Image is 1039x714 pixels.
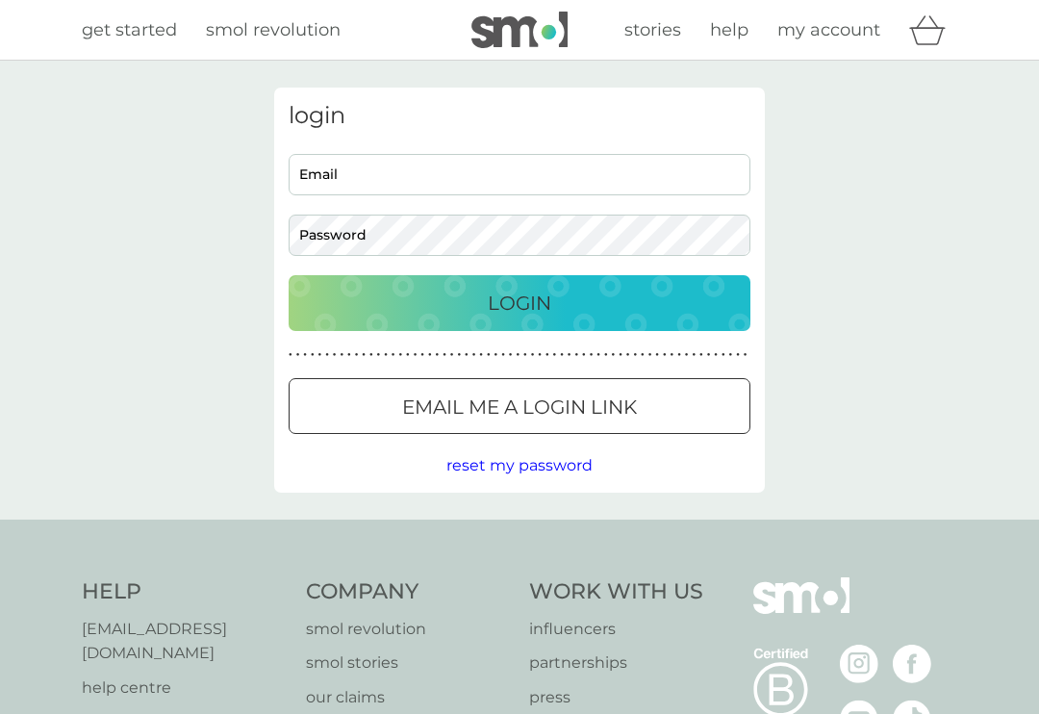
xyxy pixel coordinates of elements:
p: ● [443,350,446,360]
p: ● [538,350,542,360]
p: ● [436,350,440,360]
p: ● [707,350,711,360]
p: ● [428,350,432,360]
p: ● [568,350,571,360]
p: ● [369,350,373,360]
span: my account [777,19,880,40]
p: ● [414,350,418,360]
p: ● [663,350,667,360]
p: ● [289,350,292,360]
h4: Help [82,577,287,607]
button: reset my password [446,453,593,478]
p: ● [392,350,395,360]
p: ● [311,350,315,360]
p: ● [340,350,343,360]
p: ● [648,350,652,360]
p: ● [714,350,718,360]
p: ● [655,350,659,360]
p: ● [553,350,557,360]
p: ● [472,350,476,360]
p: ● [545,350,549,360]
p: ● [685,350,689,360]
p: ● [671,350,674,360]
p: ● [531,350,535,360]
a: help centre [82,676,287,701]
p: ● [303,350,307,360]
p: ● [398,350,402,360]
a: smol revolution [306,617,511,642]
img: visit the smol Instagram page [840,645,878,683]
p: ● [333,350,337,360]
p: ● [494,350,498,360]
p: ● [347,350,351,360]
a: help [710,16,748,44]
a: partnerships [529,650,703,676]
h4: Company [306,577,511,607]
p: ● [626,350,630,360]
span: stories [624,19,681,40]
p: ● [420,350,424,360]
a: smol stories [306,650,511,676]
p: ● [729,350,733,360]
a: smol revolution [206,16,341,44]
button: Email me a login link [289,378,750,434]
p: ● [355,350,359,360]
a: get started [82,16,177,44]
p: ● [523,350,527,360]
p: ● [450,350,454,360]
p: Email me a login link [402,392,637,422]
a: press [529,685,703,710]
p: ● [596,350,600,360]
img: visit the smol Facebook page [893,645,931,683]
span: smol revolution [206,19,341,40]
p: ● [744,350,748,360]
p: Login [488,288,551,319]
p: ● [487,350,491,360]
span: get started [82,19,177,40]
a: stories [624,16,681,44]
p: ● [604,350,608,360]
span: help [710,19,748,40]
p: ● [325,350,329,360]
p: ● [619,350,622,360]
a: [EMAIL_ADDRESS][DOMAIN_NAME] [82,617,287,666]
a: my account [777,16,880,44]
p: ● [699,350,703,360]
p: ● [296,350,300,360]
h4: Work With Us [529,577,703,607]
p: ● [318,350,322,360]
p: ● [612,350,616,360]
h3: login [289,102,750,130]
a: influencers [529,617,703,642]
p: ● [722,350,725,360]
a: our claims [306,685,511,710]
p: ● [560,350,564,360]
p: ● [692,350,696,360]
p: ● [465,350,469,360]
button: Login [289,275,750,331]
p: ● [736,350,740,360]
p: ● [377,350,381,360]
div: basket [909,11,957,49]
span: reset my password [446,456,593,474]
p: ● [406,350,410,360]
p: ● [641,350,645,360]
p: ● [582,350,586,360]
p: ● [501,350,505,360]
p: ● [574,350,578,360]
p: ● [633,350,637,360]
p: ● [509,350,513,360]
p: ● [384,350,388,360]
p: ● [516,350,519,360]
p: ● [479,350,483,360]
p: ● [590,350,594,360]
p: ● [457,350,461,360]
